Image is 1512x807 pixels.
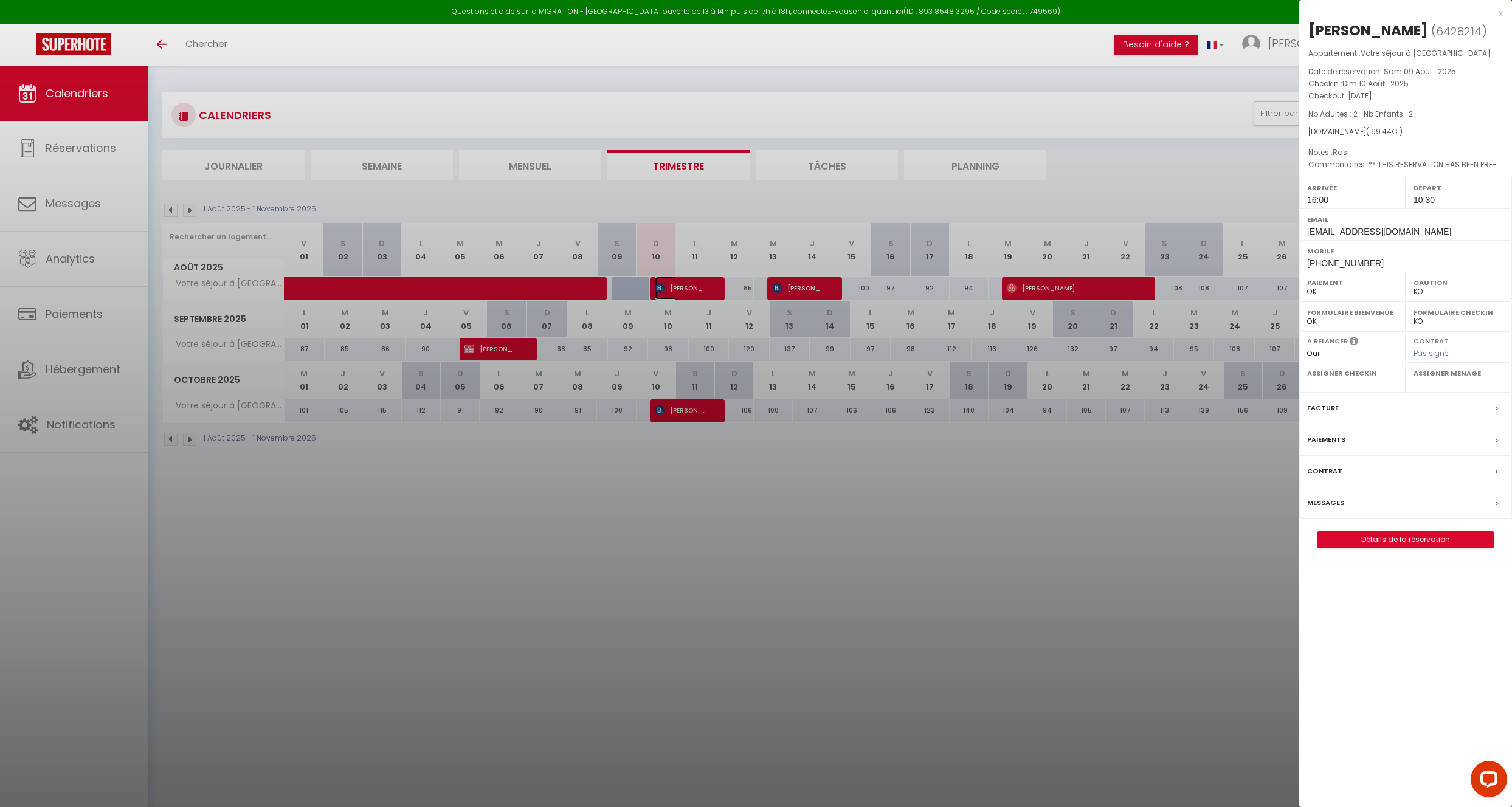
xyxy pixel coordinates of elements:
[1361,48,1491,58] span: Votre séjour à [GEOGRAPHIC_DATA]
[1308,66,1503,78] p: Date de réservation :
[1307,433,1345,446] label: Paiements
[1307,245,1504,257] label: Mobile
[1307,336,1348,346] label: A relancer
[1414,367,1504,379] label: Assigner Menage
[1436,24,1482,39] span: 6428214
[1317,531,1494,548] button: Détails de la réservation
[1307,402,1339,414] label: Facture
[1364,109,1413,119] span: Nb Enfants : 2
[1348,91,1372,101] span: [DATE]
[1333,147,1347,157] span: Ras
[1308,21,1428,40] div: [PERSON_NAME]
[1307,195,1328,205] span: 16:00
[1307,213,1504,225] label: Email
[1431,22,1487,39] span: ( )
[1384,66,1456,77] span: Sam 09 Août . 2025
[1307,227,1451,236] span: [EMAIL_ADDRESS][DOMAIN_NAME]
[1299,6,1503,21] div: x
[1307,258,1384,268] span: [PHONE_NUMBER]
[1308,146,1503,159] p: Notes :
[1307,306,1398,318] label: Formulaire Bienvenue
[1414,306,1504,318] label: Formulaire Checkin
[1414,195,1435,205] span: 10:30
[1307,276,1398,289] label: Paiement
[1342,78,1409,89] span: Dim 10 Août . 2025
[1308,109,1413,119] span: Nb Adultes : 2 -
[1414,182,1504,194] label: Départ
[1414,276,1504,289] label: Caution
[1318,532,1493,548] a: Détails de la réservation
[1414,336,1449,344] label: Contrat
[1414,348,1449,359] span: Pas signé
[1307,465,1342,478] label: Contrat
[1461,756,1512,807] iframe: LiveChat chat widget
[1307,367,1398,379] label: Assigner Checkin
[1369,126,1392,137] span: 199.44
[1308,126,1503,138] div: [DOMAIN_NAME]
[1307,496,1344,509] label: Messages
[1307,182,1398,194] label: Arrivée
[1308,159,1503,171] p: Commentaires :
[1308,47,1503,60] p: Appartement :
[1308,90,1503,102] p: Checkout :
[1350,336,1358,349] i: Sélectionner OUI si vous souhaiter envoyer les séquences de messages post-checkout
[1308,78,1503,90] p: Checkin :
[1366,126,1403,137] span: ( € )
